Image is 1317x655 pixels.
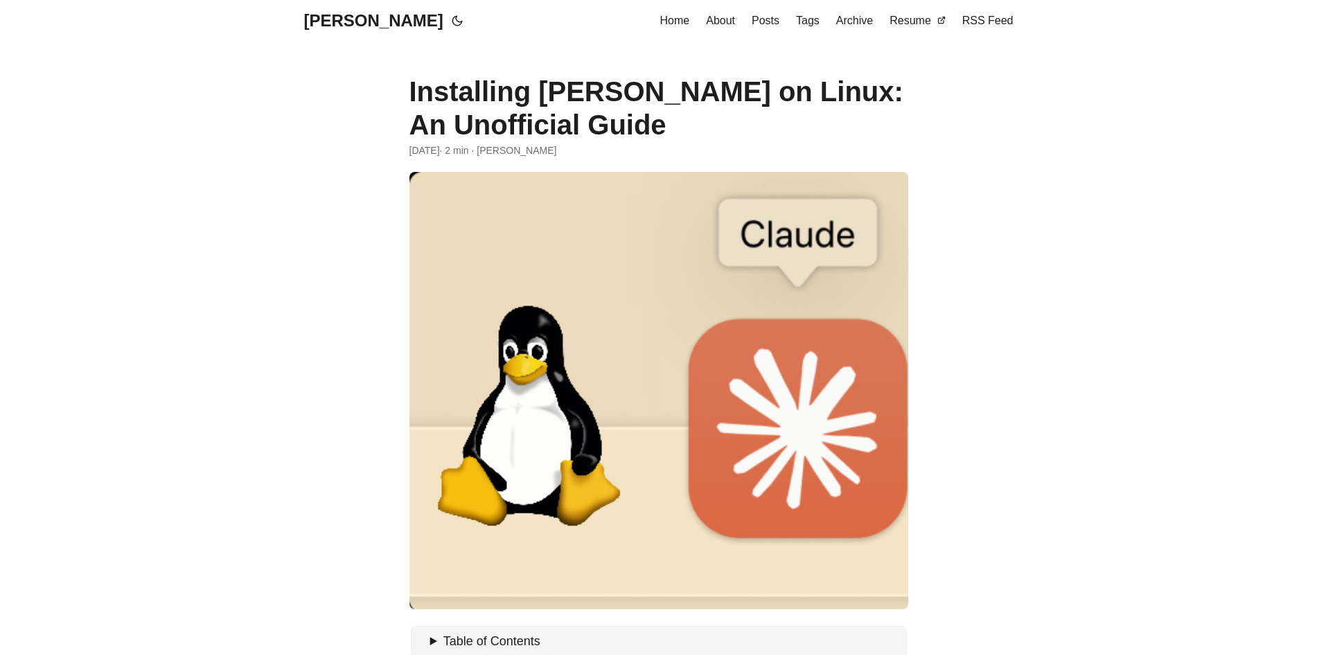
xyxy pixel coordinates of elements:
span: Table of Contents [443,634,540,648]
span: RSS Feed [962,15,1014,26]
span: Home [660,15,690,26]
span: Tags [796,15,820,26]
span: 2025-01-09 21:00:00 +0000 UTC [409,143,440,158]
summary: Table of Contents [430,631,901,652]
h1: Installing [PERSON_NAME] on Linux: An Unofficial Guide [409,75,908,141]
span: About [706,15,735,26]
div: · 2 min · [PERSON_NAME] [409,143,908,158]
span: Archive [836,15,873,26]
span: Posts [752,15,779,26]
span: Resume [890,15,931,26]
